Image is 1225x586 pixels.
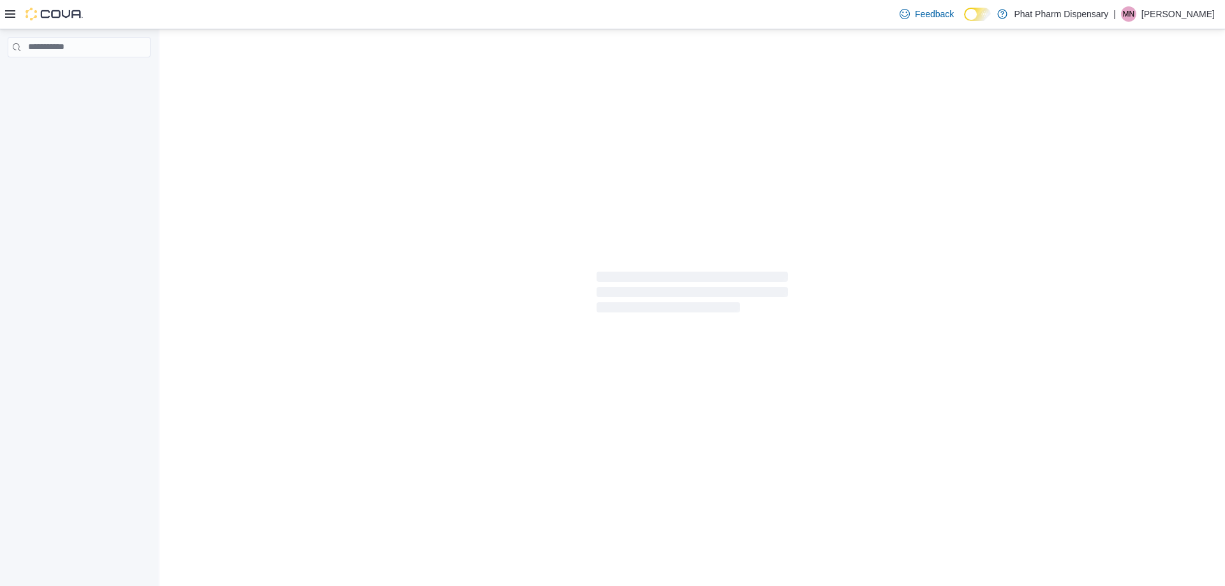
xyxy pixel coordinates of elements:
[26,8,83,20] img: Cova
[1123,6,1135,22] span: MN
[1141,6,1215,22] p: [PERSON_NAME]
[8,60,151,91] nav: Complex example
[1121,6,1136,22] div: Matthew Nguyen
[1014,6,1108,22] p: Phat Pharm Dispensary
[915,8,954,20] span: Feedback
[964,8,991,21] input: Dark Mode
[1113,6,1116,22] p: |
[597,274,788,315] span: Loading
[895,1,959,27] a: Feedback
